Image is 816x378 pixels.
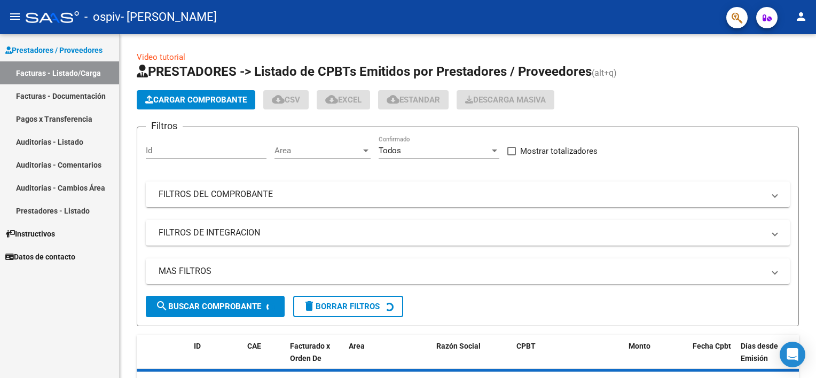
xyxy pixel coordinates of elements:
[387,95,440,105] span: Estandar
[457,90,554,109] app-download-masive: Descarga masiva de comprobantes (adjuntos)
[349,342,365,350] span: Area
[137,52,185,62] a: Video tutorial
[272,93,285,106] mat-icon: cloud_download
[378,90,449,109] button: Estandar
[5,44,103,56] span: Prestadores / Proveedores
[317,90,370,109] button: EXCEL
[457,90,554,109] button: Descarga Masiva
[155,302,261,311] span: Buscar Comprobante
[5,251,75,263] span: Datos de contacto
[155,300,168,312] mat-icon: search
[159,227,764,239] mat-panel-title: FILTROS DE INTEGRACION
[145,95,247,105] span: Cargar Comprobante
[146,258,790,284] mat-expansion-panel-header: MAS FILTROS
[379,146,401,155] span: Todos
[795,10,807,23] mat-icon: person
[146,119,183,133] h3: Filtros
[84,5,121,29] span: - ospiv
[303,302,380,311] span: Borrar Filtros
[263,90,309,109] button: CSV
[247,342,261,350] span: CAE
[146,182,790,207] mat-expansion-panel-header: FILTROS DEL COMPROBANTE
[146,220,790,246] mat-expansion-panel-header: FILTROS DE INTEGRACION
[387,93,399,106] mat-icon: cloud_download
[5,228,55,240] span: Instructivos
[629,342,650,350] span: Monto
[159,265,764,277] mat-panel-title: MAS FILTROS
[325,95,362,105] span: EXCEL
[194,342,201,350] span: ID
[592,68,617,78] span: (alt+q)
[516,342,536,350] span: CPBT
[293,296,403,317] button: Borrar Filtros
[137,64,592,79] span: PRESTADORES -> Listado de CPBTs Emitidos por Prestadores / Proveedores
[436,342,481,350] span: Razón Social
[303,300,316,312] mat-icon: delete
[290,342,330,363] span: Facturado x Orden De
[137,90,255,109] button: Cargar Comprobante
[9,10,21,23] mat-icon: menu
[693,342,731,350] span: Fecha Cpbt
[159,188,764,200] mat-panel-title: FILTROS DEL COMPROBANTE
[146,296,285,317] button: Buscar Comprobante
[272,95,300,105] span: CSV
[325,93,338,106] mat-icon: cloud_download
[121,5,217,29] span: - [PERSON_NAME]
[780,342,805,367] div: Open Intercom Messenger
[274,146,361,155] span: Area
[520,145,598,157] span: Mostrar totalizadores
[741,342,778,363] span: Días desde Emisión
[465,95,546,105] span: Descarga Masiva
